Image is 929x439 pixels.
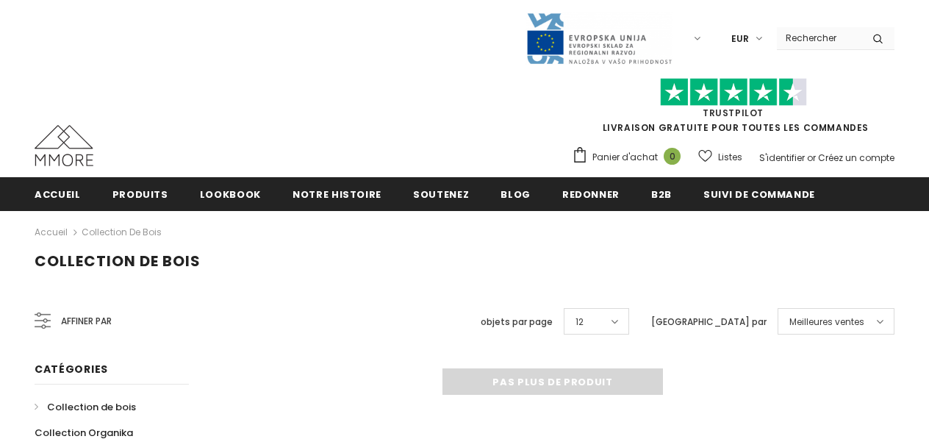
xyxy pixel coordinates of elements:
[112,188,168,201] span: Produits
[293,188,381,201] span: Notre histoire
[731,32,749,46] span: EUR
[200,188,261,201] span: Lookbook
[759,151,805,164] a: S'identifier
[413,177,469,210] a: soutenez
[35,177,81,210] a: Accueil
[572,146,688,168] a: Panier d'achat 0
[777,27,861,49] input: Search Site
[35,188,81,201] span: Accueil
[703,107,764,119] a: TrustPilot
[651,315,767,329] label: [GEOGRAPHIC_DATA] par
[526,32,672,44] a: Javni Razpis
[807,151,816,164] span: or
[481,315,553,329] label: objets par page
[35,251,201,271] span: Collection de bois
[35,394,136,420] a: Collection de bois
[61,313,112,329] span: Affiner par
[562,188,620,201] span: Redonner
[526,12,672,65] img: Javni Razpis
[789,315,864,329] span: Meilleures ventes
[562,177,620,210] a: Redonner
[82,226,162,238] a: Collection de bois
[718,150,742,165] span: Listes
[501,188,531,201] span: Blog
[651,188,672,201] span: B2B
[35,125,93,166] img: Cas MMORE
[660,78,807,107] img: Faites confiance aux étoiles pilotes
[818,151,894,164] a: Créez un compte
[413,188,469,201] span: soutenez
[47,400,136,414] span: Collection de bois
[112,177,168,210] a: Produits
[35,224,68,241] a: Accueil
[572,85,894,134] span: LIVRAISON GRATUITE POUR TOUTES LES COMMANDES
[703,188,815,201] span: Suivi de commande
[200,177,261,210] a: Lookbook
[501,177,531,210] a: Blog
[703,177,815,210] a: Suivi de commande
[698,144,742,170] a: Listes
[651,177,672,210] a: B2B
[35,362,108,376] span: Catégories
[575,315,584,329] span: 12
[592,150,658,165] span: Panier d'achat
[664,148,681,165] span: 0
[293,177,381,210] a: Notre histoire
